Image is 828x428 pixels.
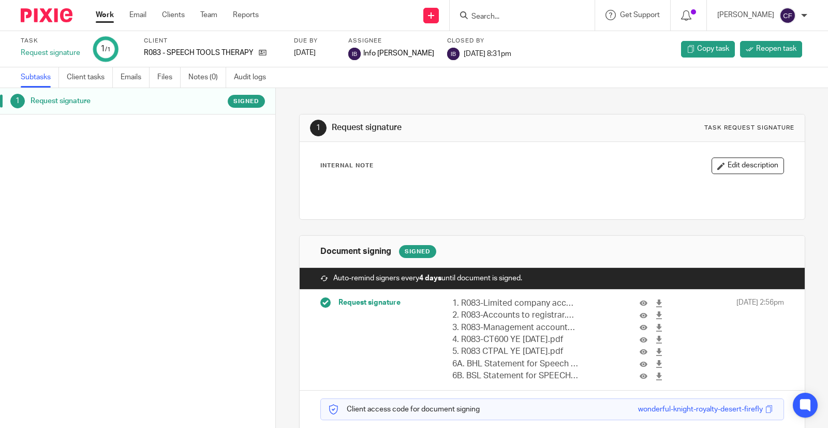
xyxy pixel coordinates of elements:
img: svg%3E [348,48,361,60]
img: Pixie [21,8,72,22]
p: Client access code for document signing [329,404,480,415]
a: Reopen task [740,41,802,58]
div: [DATE] [294,48,335,58]
label: Client [144,37,281,45]
a: Work [96,10,114,20]
span: Signed [233,97,259,106]
div: wonderful-knight-royalty-desert-firefly [638,404,763,415]
p: 2. R083-Accounts to registrar.PDF [452,309,579,321]
span: [DATE] 8:31pm [464,50,511,57]
div: 1 [310,120,327,136]
span: [DATE] 2:56pm [736,297,784,382]
span: Copy task [697,44,729,54]
p: Internal Note [320,162,374,170]
small: /1 [105,47,111,52]
a: Emails [121,67,150,88]
a: Email [129,10,146,20]
input: Search [470,12,564,22]
span: Get Support [620,11,660,19]
a: Team [200,10,217,20]
button: Edit description [712,158,784,174]
h1: Document signing [320,246,391,257]
p: R083 - SPEECH TOOLS THERAPY LTD [144,48,254,58]
a: Clients [162,10,185,20]
img: svg%3E [447,48,460,60]
img: svg%3E [779,7,796,24]
div: Signed [399,245,436,258]
label: Closed by [447,37,511,45]
a: Client tasks [67,67,113,88]
a: Notes (0) [188,67,226,88]
div: Request signature [21,48,80,58]
a: Files [157,67,181,88]
label: Assignee [348,37,434,45]
a: Subtasks [21,67,59,88]
span: Info [PERSON_NAME] [363,48,434,59]
div: Task request signature [704,124,794,132]
span: Auto-remind signers every until document is signed. [333,273,522,283]
p: [PERSON_NAME] [717,10,774,20]
label: Task [21,37,80,45]
label: Due by [294,37,335,45]
h1: Request signature [31,93,187,109]
div: 1 [10,94,25,108]
p: 5. R083 CTPAL YE [DATE].pdf [452,346,579,358]
span: Request signature [338,297,401,308]
p: 6B. BSL Statement for SPEECH TOOLS THERAPY LTD.pdf [452,370,579,382]
p: 1. R083-Limited company accounts.PDF [452,297,579,309]
a: Reports [233,10,259,20]
p: 3. R083-Management accounts.PDF [452,322,579,334]
p: 4. R083-CT600 YE [DATE].pdf [452,334,579,346]
strong: 4 days [419,275,441,282]
a: Audit logs [234,67,274,88]
p: 6A. BHL Statement for Speech Tools Therapy Ltd .pdf [452,358,579,370]
a: Copy task [681,41,735,58]
span: Reopen task [756,44,796,54]
div: 1 [100,43,111,55]
h1: Request signature [332,122,574,133]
